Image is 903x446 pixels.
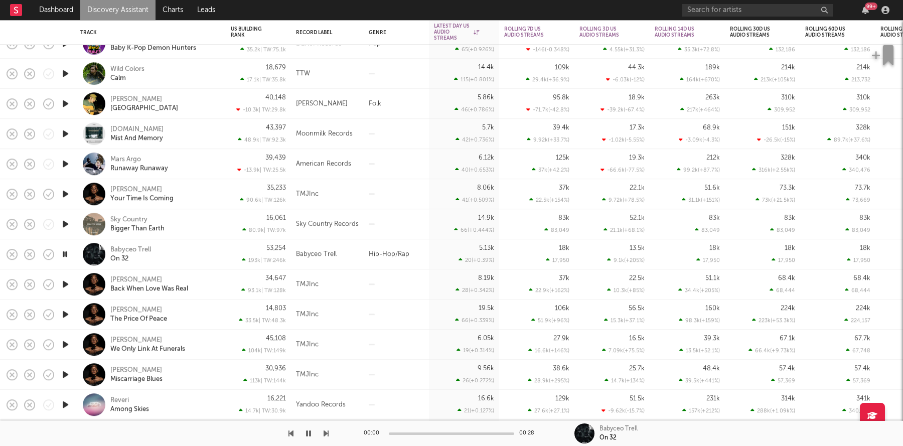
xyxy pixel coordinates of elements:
[846,197,870,203] div: 73,669
[110,164,168,173] a: Runaway Runaway
[709,245,720,251] div: 18k
[110,245,151,254] div: Babyceo Trell
[519,427,539,439] div: 00:28
[599,433,617,442] div: On 32
[110,396,129,405] div: Reveri
[655,26,705,38] div: Rolling 14D US Audio Streams
[865,3,877,10] div: 99 +
[364,239,429,269] div: Hip-Hop/Rap
[679,136,720,143] div: -3.09k ( -4.3 % )
[629,155,645,161] div: 19.3k
[526,76,569,83] div: 29.4k ( +36.9 % )
[110,104,178,113] a: [GEOGRAPHIC_DATA]
[455,167,494,173] div: 40 ( +0.653 % )
[110,315,167,324] div: The Price Of Peace
[559,245,569,251] div: 18k
[296,369,319,381] div: TMJInc
[859,215,870,221] div: 83k
[705,94,720,101] div: 263k
[478,335,494,342] div: 6.05k
[629,275,645,281] div: 22.5k
[785,245,795,251] div: 18k
[532,167,569,173] div: 37k ( +42.2 % )
[844,317,870,324] div: 224,157
[231,347,286,354] div: 104k | TW: 149k
[842,407,870,414] div: 340,769
[110,275,162,284] a: [PERSON_NAME]
[266,305,286,312] div: 14,803
[856,395,870,402] div: 341k
[528,377,569,384] div: 28.9k ( +295 % )
[296,399,346,411] div: Yandoo Records
[454,76,494,83] div: 115 ( +0.801 % )
[110,284,188,293] a: Back When Love Was Real
[110,345,185,354] a: We Only Link At Funerals
[750,407,795,414] div: 288k ( +1.09k % )
[296,158,351,170] div: American Records
[478,275,494,281] div: 8.19k
[855,155,870,161] div: 340k
[110,134,163,143] div: Mist And Memory
[555,395,569,402] div: 129k
[110,95,162,104] a: [PERSON_NAME]
[630,185,645,191] div: 22.1k
[456,377,494,384] div: 26 ( +0.272 % )
[364,427,384,439] div: 00:00
[231,287,286,293] div: 93.1k | TW: 128k
[704,185,720,191] div: 51.6k
[110,366,162,375] div: [PERSON_NAME]
[752,317,795,324] div: 223k ( +53.3k % )
[110,336,162,345] a: [PERSON_NAME]
[231,377,286,384] div: 113k | TW: 144k
[266,124,286,131] div: 43,397
[110,44,196,53] a: Baby K-Pop Demon Hunters
[555,64,569,71] div: 109k
[478,94,494,101] div: 5.86k
[267,395,286,402] div: 16,221
[528,407,569,414] div: 27.6k ( +27.1 % )
[705,64,720,71] div: 189k
[266,215,286,221] div: 16,061
[231,227,286,233] div: 80.9k | TW: 97k
[853,275,870,281] div: 68.4k
[757,136,795,143] div: -26.5k ( -15 % )
[459,257,494,263] div: 20 ( +0.39 % )
[231,106,286,113] div: -10.3k | TW: 29.8k
[682,197,720,203] div: 31.1k ( +151 % )
[266,335,286,342] div: 45,108
[457,347,494,354] div: 19 ( +0.314 % )
[266,245,286,251] div: 53,254
[267,185,286,191] div: 35,233
[110,74,126,83] a: Calm
[705,305,720,312] div: 160k
[782,124,795,131] div: 151k
[679,377,720,384] div: 39.5k ( +441 % )
[231,46,286,53] div: 35.2k | TW: 75.1k
[771,377,795,384] div: 57,369
[754,76,795,83] div: 213k ( +105k % )
[110,405,149,414] a: Among Skies
[296,309,319,321] div: TMJInc
[846,347,870,354] div: 67,748
[296,339,319,351] div: TMJInc
[110,306,162,315] div: [PERSON_NAME]
[296,30,344,36] div: Record Label
[296,278,319,290] div: TMJInc
[110,254,128,263] a: On 32
[680,76,720,83] div: 164k ( +670 % )
[296,128,353,140] div: Moonmilk Records
[845,227,870,233] div: 83,049
[682,407,720,414] div: 157k ( +212 % )
[479,245,494,251] div: 5.13k
[844,46,870,53] div: 132,186
[602,347,645,354] div: 7.09k ( +75.5 % )
[364,89,429,119] div: Folk
[504,26,554,38] div: Rolling 7D US Audio Streams
[296,188,319,200] div: TMJInc
[845,76,870,83] div: 213,732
